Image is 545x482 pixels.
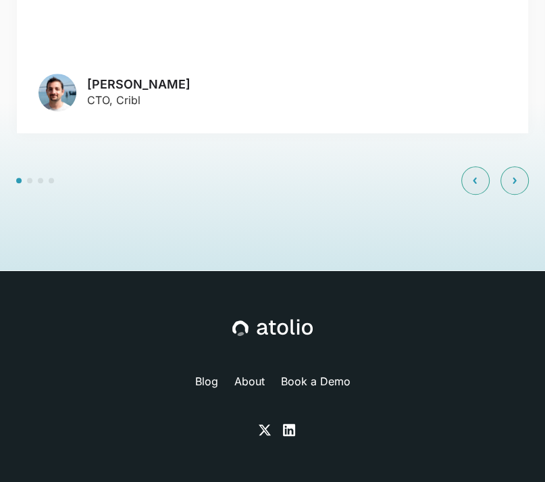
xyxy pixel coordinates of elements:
[477,417,545,482] iframe: Chat Widget
[38,74,76,112] img: avatar
[281,373,351,389] a: Book a Demo
[87,92,190,108] p: CTO, Cribl
[234,373,265,389] a: About
[87,77,190,92] h3: [PERSON_NAME]
[195,373,218,389] a: Blog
